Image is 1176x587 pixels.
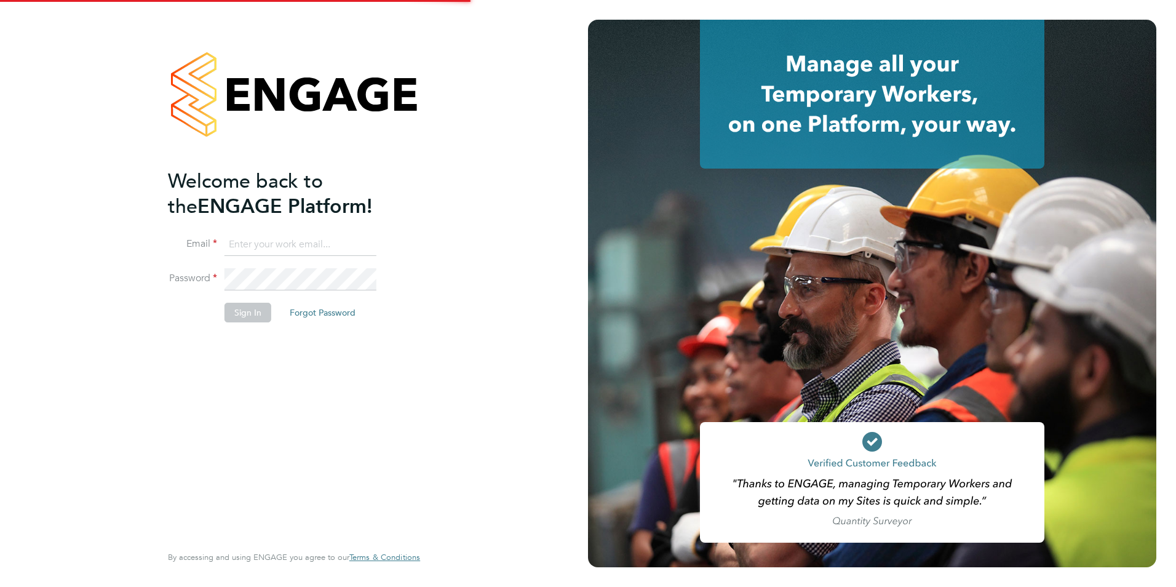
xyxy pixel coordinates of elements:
span: By accessing and using ENGAGE you agree to our [168,552,420,562]
input: Enter your work email... [224,234,376,256]
a: Terms & Conditions [349,553,420,562]
h2: ENGAGE Platform! [168,169,408,219]
button: Sign In [224,303,271,322]
span: Welcome back to the [168,169,323,218]
label: Email [168,238,217,250]
label: Password [168,272,217,285]
button: Forgot Password [280,303,365,322]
